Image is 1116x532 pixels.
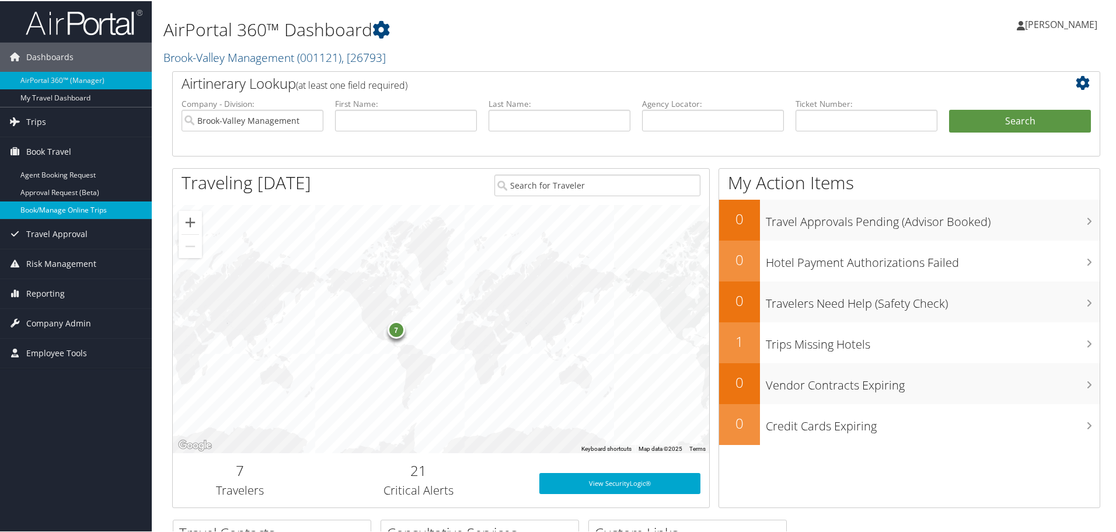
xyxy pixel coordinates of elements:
[26,278,65,307] span: Reporting
[719,169,1100,194] h1: My Action Items
[719,331,760,350] h2: 1
[719,290,760,310] h2: 0
[297,48,341,64] span: ( 001121 )
[581,444,632,452] button: Keyboard shortcuts
[766,207,1100,229] h3: Travel Approvals Pending (Advisor Booked)
[796,97,937,109] label: Ticket Number:
[26,338,87,367] span: Employee Tools
[719,403,1100,444] a: 0Credit Cards Expiring
[335,97,477,109] label: First Name:
[719,208,760,228] h2: 0
[639,444,682,451] span: Map data ©2025
[766,248,1100,270] h3: Hotel Payment Authorizations Failed
[1025,17,1097,30] span: [PERSON_NAME]
[387,319,404,337] div: 7
[26,248,96,277] span: Risk Management
[316,481,522,498] h3: Critical Alerts
[182,460,298,479] h2: 7
[182,72,1014,92] h2: Airtinerary Lookup
[719,371,760,391] h2: 0
[182,481,298,498] h3: Travelers
[494,173,700,195] input: Search for Traveler
[719,199,1100,239] a: 0Travel Approvals Pending (Advisor Booked)
[26,136,71,165] span: Book Travel
[766,411,1100,433] h3: Credit Cards Expiring
[179,210,202,233] button: Zoom in
[766,370,1100,392] h3: Vendor Contracts Expiring
[689,444,706,451] a: Terms (opens in new tab)
[719,249,760,269] h2: 0
[296,78,407,91] span: (at least one field required)
[766,329,1100,352] h3: Trips Missing Hotels
[766,288,1100,311] h3: Travelers Need Help (Safety Check)
[1017,6,1109,41] a: [PERSON_NAME]
[719,412,760,432] h2: 0
[719,321,1100,362] a: 1Trips Missing Hotels
[539,472,700,493] a: View SecurityLogic®
[26,41,74,71] span: Dashboards
[163,16,794,41] h1: AirPortal 360™ Dashboard
[176,437,214,452] img: Google
[182,97,323,109] label: Company - Division:
[26,308,91,337] span: Company Admin
[642,97,784,109] label: Agency Locator:
[316,460,522,479] h2: 21
[719,362,1100,403] a: 0Vendor Contracts Expiring
[719,239,1100,280] a: 0Hotel Payment Authorizations Failed
[489,97,630,109] label: Last Name:
[163,48,386,64] a: Brook-Valley Management
[719,280,1100,321] a: 0Travelers Need Help (Safety Check)
[176,437,214,452] a: Open this area in Google Maps (opens a new window)
[179,234,202,257] button: Zoom out
[26,8,142,35] img: airportal-logo.png
[26,106,46,135] span: Trips
[341,48,386,64] span: , [ 26793 ]
[949,109,1091,132] button: Search
[26,218,88,248] span: Travel Approval
[182,169,311,194] h1: Traveling [DATE]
